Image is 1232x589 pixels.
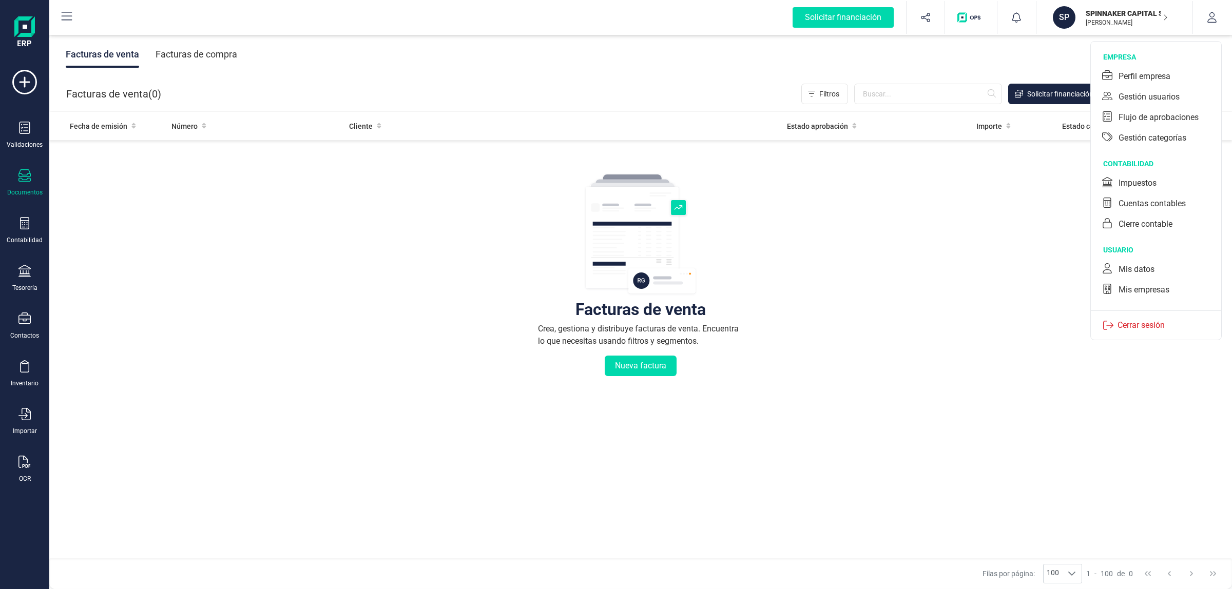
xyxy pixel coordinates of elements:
[7,188,43,197] div: Documentos
[1113,319,1169,331] p: Cerrar sesión
[1119,91,1180,103] div: Gestión usuarios
[11,379,38,387] div: Inventario
[1119,263,1154,276] div: Mis datos
[801,84,848,104] button: Filtros
[10,331,39,340] div: Contactos
[1086,18,1168,27] p: [PERSON_NAME]
[1119,70,1170,83] div: Perfil empresa
[1062,121,1105,131] span: Estado cobro
[957,12,985,23] img: Logo de OPS
[976,121,1002,131] span: Importe
[951,1,991,34] button: Logo de OPS
[1119,198,1186,210] div: Cuentas contables
[171,121,198,131] span: Número
[575,304,706,315] div: Facturas de venta
[1203,564,1223,583] button: Last Page
[787,121,848,131] span: Estado aprobación
[66,84,161,104] div: Facturas de venta ( )
[19,475,31,483] div: OCR
[793,7,894,28] div: Solicitar financiación
[349,121,373,131] span: Cliente
[1086,568,1133,579] div: -
[1086,8,1168,18] p: SPINNAKER CAPITAL SL
[12,284,37,292] div: Tesorería
[1129,568,1133,579] span: 0
[1053,6,1075,29] div: SP
[1119,111,1199,124] div: Flujo de aprobaciones
[1103,52,1221,62] div: empresa
[780,1,906,34] button: Solicitar financiación
[70,121,127,131] span: Fecha de emisión
[156,41,237,68] div: Facturas de compra
[584,173,697,296] img: img-empty-table.svg
[1101,568,1113,579] span: 100
[1049,1,1180,34] button: SPSPINNAKER CAPITAL SL[PERSON_NAME]
[13,427,37,435] div: Importar
[1119,177,1157,189] div: Impuestos
[1027,89,1093,99] span: Solicitar financiación
[854,84,1002,104] input: Buscar...
[1119,218,1172,230] div: Cierre contable
[819,89,839,99] span: Filtros
[1160,564,1179,583] button: Previous Page
[7,141,43,149] div: Validaciones
[1138,564,1158,583] button: First Page
[66,41,139,68] div: Facturas de venta
[538,323,743,347] div: Crea, gestiona y distribuye facturas de venta. Encuentra lo que necesitas usando filtros y segmen...
[605,356,677,376] button: Nueva factura
[7,236,43,244] div: Contabilidad
[1086,568,1090,579] span: 1
[152,87,158,101] span: 0
[1182,564,1201,583] button: Next Page
[14,16,35,49] img: Logo Finanedi
[1117,568,1125,579] span: de
[1008,84,1102,104] button: Solicitar financiación
[983,564,1082,583] div: Filas por página:
[1103,159,1221,169] div: contabilidad
[1103,245,1221,255] div: usuario
[1119,284,1169,296] div: Mis empresas
[1044,564,1062,583] span: 100
[1119,132,1186,144] div: Gestión categorías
